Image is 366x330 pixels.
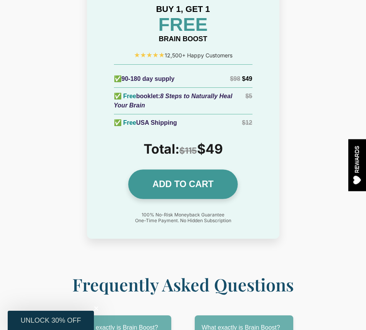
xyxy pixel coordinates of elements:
[10,273,356,297] blockquote: Frequently Asked Questions
[95,3,272,15] div: BUY 1, GET 1
[95,212,272,223] p: One-Time Payment. No Hidden Subscription
[92,305,100,312] button: Close teaser
[114,74,175,84] div: 90-180 day supply
[8,311,94,330] div: UNLOCK 30% OFFClose teaser
[95,34,272,44] div: BRAIN BOOST
[114,75,122,82] span: ✅
[246,93,252,99] span: $5
[242,75,252,82] span: $49
[114,93,232,109] em: 8 Steps to Naturally Heal Your Brain
[242,119,252,126] span: $12
[20,317,81,324] span: UNLOCK 30% OFF
[95,141,272,157] p: Total: $49
[95,50,272,60] div: ★★★★★
[128,169,238,199] a: ADD TO CART
[114,92,246,110] div: booklet:
[114,119,122,126] span: ✅
[230,75,241,82] span: $98
[114,118,177,127] div: USA Shipping
[142,212,224,218] strong: 100% No-Risk Moneyback Guarantee
[114,93,122,99] span: ✅
[123,119,136,126] span: Free
[123,93,136,99] span: Free
[165,52,232,59] strong: 12,500+ Happy Customers
[95,15,272,34] div: FREE
[179,146,197,156] span: $115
